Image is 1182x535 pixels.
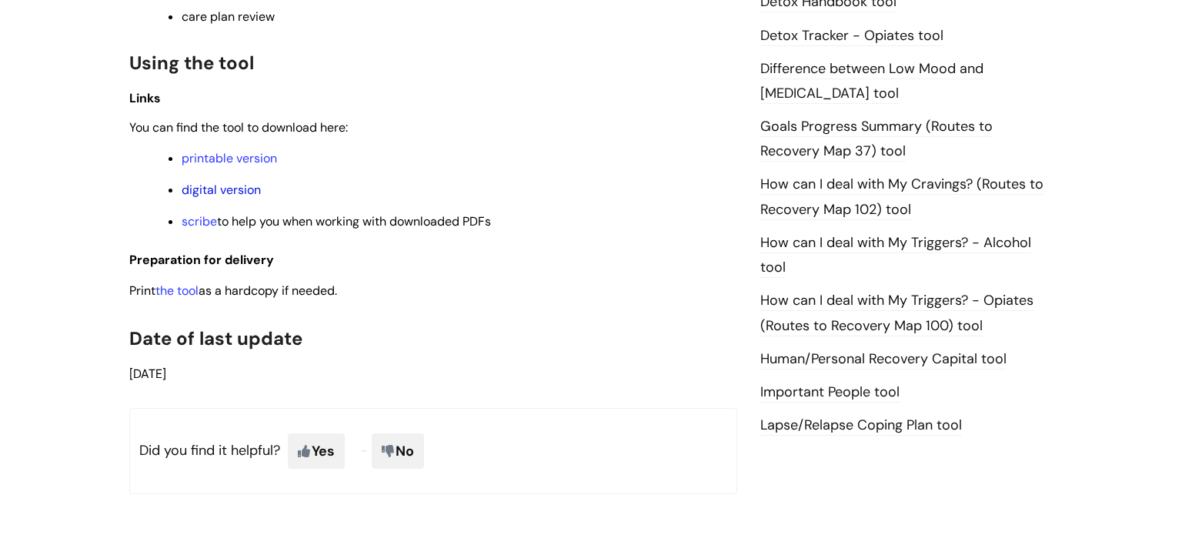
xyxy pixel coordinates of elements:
[760,416,962,436] a: Lapse/Relapse Coping Plan tool
[760,291,1033,336] a: How can I deal with My Triggers? - Opiates (Routes to Recovery Map 100) tool
[372,433,424,469] span: No
[288,433,345,469] span: Yes
[760,383,900,403] a: Important People tool
[760,59,983,104] a: Difference between Low Mood and [MEDICAL_DATA] tool
[129,90,161,106] span: Links
[760,233,1031,278] a: How can I deal with My Triggers? - Alcohol tool
[182,8,275,25] span: care plan review
[760,349,1007,369] a: Human/Personal Recovery Capital tool
[760,175,1043,219] a: How can I deal with My Cravings? (Routes to Recovery Map 102) tool
[182,182,261,198] a: digital version
[760,26,943,46] a: Detox Tracker - Opiates tool
[155,283,199,299] a: the tool
[129,283,337,299] span: Print as a hardcopy if needed.
[129,366,166,382] span: [DATE]
[129,51,254,75] span: Using the tool
[129,326,302,350] span: Date of last update
[129,408,737,494] p: Did you find it helpful?
[129,119,348,135] span: You can find the tool to download here:
[182,213,491,229] span: to help you when working with downloaded PDFs
[182,150,277,166] a: printable version
[760,117,993,162] a: Goals Progress Summary (Routes to Recovery Map 37) tool
[129,252,274,268] span: Preparation for delivery
[182,213,217,229] a: scribe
